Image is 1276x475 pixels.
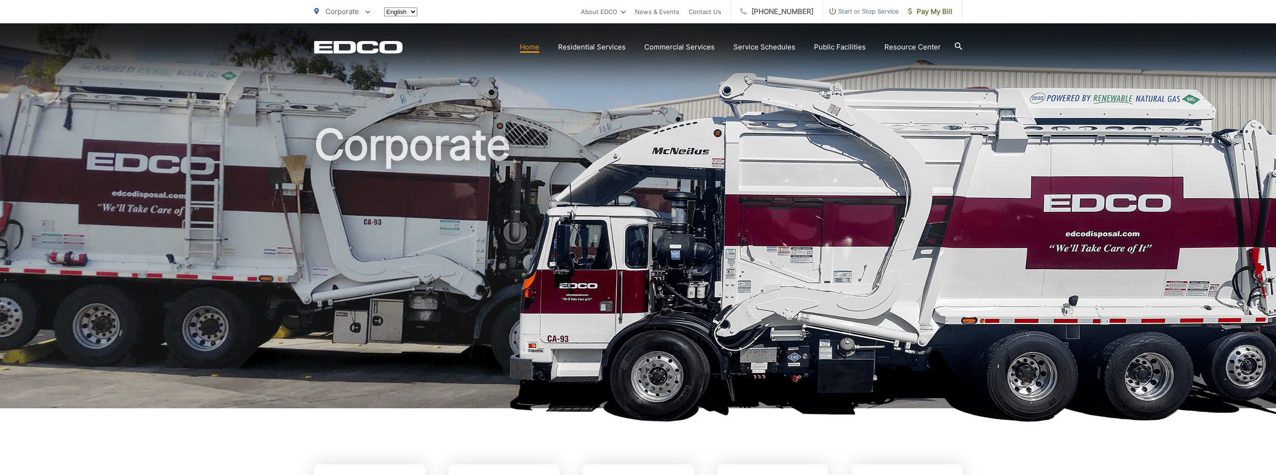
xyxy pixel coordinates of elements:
[581,6,626,17] a: About EDCO
[908,6,952,17] span: Pay My Bill
[689,6,721,17] a: Contact Us
[520,42,539,53] a: Home
[325,7,359,16] span: Corporate
[814,42,866,53] a: Public Facilities
[733,42,795,53] a: Service Schedules
[384,7,417,16] select: Select a language
[314,121,962,417] h1: Corporate
[314,41,403,54] a: EDCD logo. Return to the homepage.
[884,42,941,53] a: Resource Center
[644,42,715,53] a: Commercial Services
[558,42,626,53] a: Residential Services
[635,6,679,17] a: News & Events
